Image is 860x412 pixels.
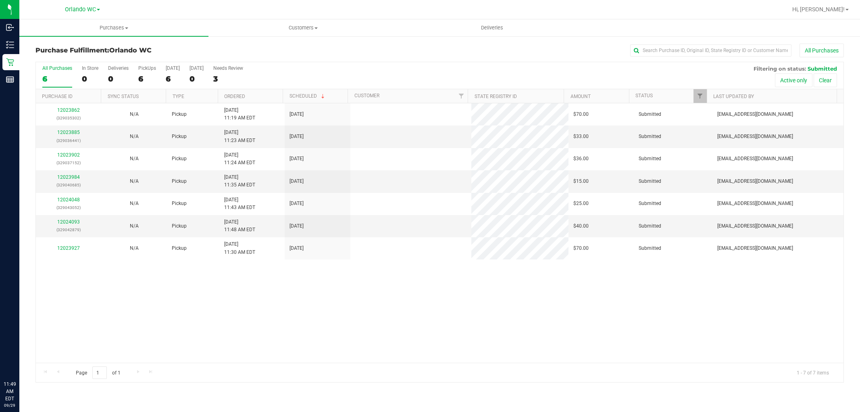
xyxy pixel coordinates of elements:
[224,218,255,234] span: [DATE] 11:48 AM EDT
[6,58,14,66] inline-svg: Retail
[130,111,139,117] span: Not Applicable
[65,6,96,13] span: Orlando WC
[130,155,139,163] button: N/A
[41,114,96,122] p: (329035302)
[19,24,208,31] span: Purchases
[6,75,14,84] inline-svg: Reports
[57,219,80,225] a: 12024093
[57,197,80,203] a: 12024048
[224,107,255,122] span: [DATE] 11:19 AM EDT
[209,24,397,31] span: Customers
[172,133,187,140] span: Pickup
[41,226,96,234] p: (329042879)
[42,74,72,84] div: 6
[639,133,661,140] span: Submitted
[573,245,589,252] span: $70.00
[224,129,255,144] span: [DATE] 11:23 AM EDT
[41,137,96,144] p: (329036441)
[57,152,80,158] a: 12023902
[224,241,255,256] span: [DATE] 11:30 AM EDT
[717,155,793,163] span: [EMAIL_ADDRESS][DOMAIN_NAME]
[172,200,187,207] span: Pickup
[82,65,98,71] div: In Store
[573,155,589,163] span: $36.00
[639,200,661,207] span: Submitted
[717,133,793,140] span: [EMAIL_ADDRESS][DOMAIN_NAME]
[8,347,32,372] iframe: Resource center
[57,130,80,135] a: 12023885
[639,245,661,252] span: Submitted
[354,93,379,98] a: Customer
[130,245,139,251] span: Not Applicable
[289,93,326,99] a: Scheduled
[57,107,80,113] a: 12023862
[289,200,304,207] span: [DATE]
[571,94,591,99] a: Amount
[573,178,589,185] span: $15.00
[130,222,139,230] button: N/A
[213,65,243,71] div: Needs Review
[808,65,837,72] span: Submitted
[639,111,661,118] span: Submitted
[172,178,187,185] span: Pickup
[6,23,14,31] inline-svg: Inbound
[166,74,180,84] div: 6
[172,245,187,252] span: Pickup
[573,133,589,140] span: $33.00
[108,65,129,71] div: Deliveries
[130,134,139,139] span: Not Applicable
[189,74,204,84] div: 0
[717,222,793,230] span: [EMAIL_ADDRESS][DOMAIN_NAME]
[172,222,187,230] span: Pickup
[717,245,793,252] span: [EMAIL_ADDRESS][DOMAIN_NAME]
[289,111,304,118] span: [DATE]
[172,111,187,118] span: Pickup
[213,74,243,84] div: 3
[693,89,707,103] a: Filter
[717,178,793,185] span: [EMAIL_ADDRESS][DOMAIN_NAME]
[130,178,139,184] span: Not Applicable
[82,74,98,84] div: 0
[630,44,791,56] input: Search Purchase ID, Original ID, State Registry ID or Customer Name...
[289,245,304,252] span: [DATE]
[57,245,80,251] a: 12023927
[166,65,180,71] div: [DATE]
[130,111,139,118] button: N/A
[41,204,96,211] p: (329043052)
[172,155,187,163] span: Pickup
[19,19,208,36] a: Purchases
[130,156,139,161] span: Not Applicable
[42,65,72,71] div: All Purchases
[475,94,517,99] a: State Registry ID
[289,178,304,185] span: [DATE]
[754,65,806,72] span: Filtering on status:
[130,245,139,252] button: N/A
[138,74,156,84] div: 6
[792,6,845,13] span: Hi, [PERSON_NAME]!
[109,46,152,54] span: Orlando WC
[24,346,33,356] iframe: Resource center unread badge
[289,155,304,163] span: [DATE]
[289,133,304,140] span: [DATE]
[713,94,754,99] a: Last Updated By
[224,94,245,99] a: Ordered
[138,65,156,71] div: PickUps
[208,19,398,36] a: Customers
[635,93,653,98] a: Status
[814,73,837,87] button: Clear
[224,151,255,167] span: [DATE] 11:24 AM EDT
[35,47,305,54] h3: Purchase Fulfillment:
[470,24,514,31] span: Deliveries
[130,201,139,206] span: Not Applicable
[639,222,661,230] span: Submitted
[639,155,661,163] span: Submitted
[224,174,255,189] span: [DATE] 11:35 AM EDT
[41,159,96,167] p: (329037152)
[173,94,184,99] a: Type
[289,222,304,230] span: [DATE]
[775,73,812,87] button: Active only
[108,74,129,84] div: 0
[108,94,139,99] a: Sync Status
[790,366,835,379] span: 1 - 7 of 7 items
[398,19,587,36] a: Deliveries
